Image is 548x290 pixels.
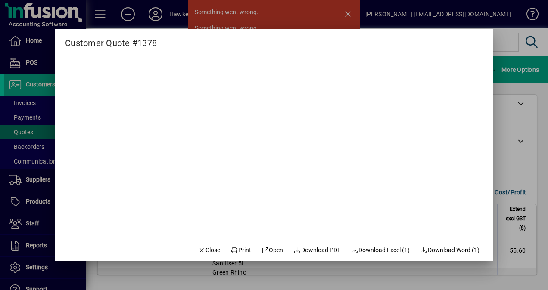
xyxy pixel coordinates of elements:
span: Close [198,246,220,255]
button: Print [227,242,255,258]
span: Download PDF [293,246,341,255]
h2: Customer Quote #1378 [55,29,167,50]
a: Download PDF [290,242,344,258]
span: Download Excel (1) [351,246,410,255]
span: Print [230,246,251,255]
button: Download Word (1) [417,242,483,258]
button: Close [194,242,224,258]
span: Download Word (1) [420,246,479,255]
a: Open [258,242,287,258]
span: Open [262,246,283,255]
button: Download Excel (1) [348,242,414,258]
